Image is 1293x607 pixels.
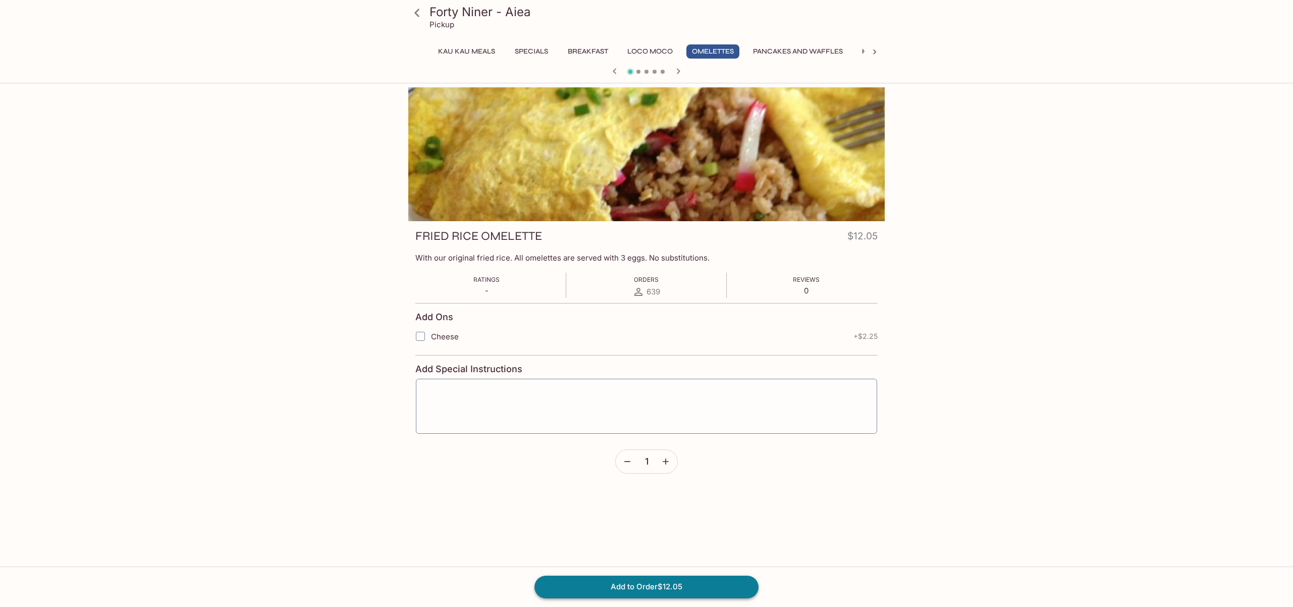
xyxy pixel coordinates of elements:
[562,44,614,59] button: Breakfast
[415,312,453,323] h4: Add Ons
[646,287,660,296] span: 639
[793,286,820,295] p: 0
[429,20,454,29] p: Pickup
[853,332,878,340] span: + $2.25
[634,276,659,283] span: Orders
[645,456,649,467] span: 1
[856,44,981,59] button: Hawaiian Style French Toast
[473,286,500,295] p: -
[509,44,554,59] button: Specials
[408,87,885,221] div: FRIED RICE OMELETTE
[473,276,500,283] span: Ratings
[415,364,878,375] h4: Add Special Instructions
[431,332,459,341] span: Cheese
[793,276,820,283] span: Reviews
[415,253,878,263] p: With our original fried rice. All omelettes are served with 3 eggs. No substitutions.
[433,44,501,59] button: Kau Kau Meals
[747,44,848,59] button: Pancakes and Waffles
[429,4,881,20] h3: Forty Niner - Aiea
[686,44,739,59] button: Omelettes
[847,228,878,248] h4: $12.05
[534,576,759,598] button: Add to Order$12.05
[415,228,542,244] h3: FRIED RICE OMELETTE
[622,44,678,59] button: Loco Moco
